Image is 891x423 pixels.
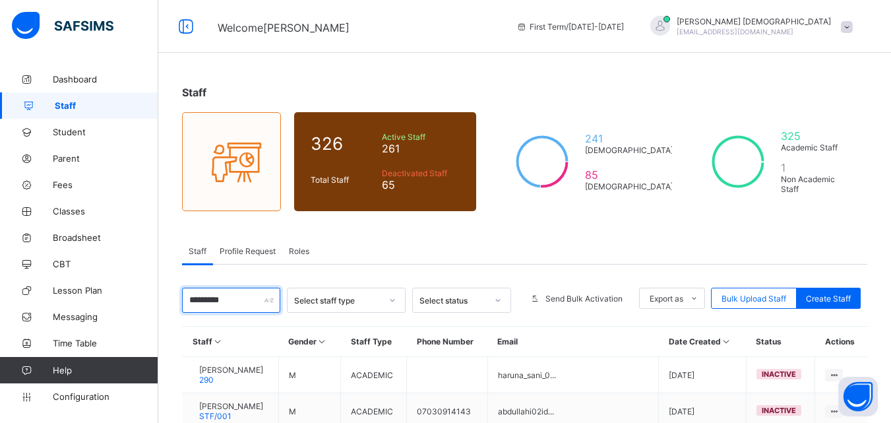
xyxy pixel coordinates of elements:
[585,181,673,191] span: [DEMOGRAPHIC_DATA]
[585,132,673,145] span: 241
[317,337,328,346] i: Sort in Ascending Order
[220,246,276,256] span: Profile Request
[212,337,224,346] i: Sort in Ascending Order
[53,127,158,137] span: Student
[341,357,407,393] td: ACADEMIC
[182,86,206,99] span: Staff
[199,411,231,421] span: STF/001
[53,153,158,164] span: Parent
[419,296,487,306] div: Select status
[294,296,381,306] div: Select staff type
[382,168,460,178] span: Deactivated Staff
[677,16,831,26] span: [PERSON_NAME] [DEMOGRAPHIC_DATA]
[199,401,263,411] span: [PERSON_NAME]
[382,178,460,191] span: 65
[199,375,214,385] span: 290
[838,377,878,416] button: Open asap
[218,21,350,34] span: Welcome [PERSON_NAME]
[781,129,851,143] span: 325
[53,391,158,402] span: Configuration
[487,327,658,357] th: Email
[199,365,263,375] span: [PERSON_NAME]
[53,259,158,269] span: CBT
[721,337,732,346] i: Sort in Ascending Order
[585,168,673,181] span: 85
[278,357,341,393] td: M
[12,12,113,40] img: safsims
[722,294,786,304] span: Bulk Upload Staff
[307,172,379,188] div: Total Staff
[382,132,460,142] span: Active Staff
[487,357,658,393] td: haruna_sani_0...
[53,232,158,243] span: Broadsheet
[289,246,309,256] span: Roles
[650,294,683,304] span: Export as
[677,28,793,36] span: [EMAIL_ADDRESS][DOMAIN_NAME]
[53,338,158,348] span: Time Table
[585,145,673,155] span: [DEMOGRAPHIC_DATA]
[781,143,851,152] span: Academic Staff
[189,246,206,256] span: Staff
[516,22,624,32] span: session/term information
[53,311,158,322] span: Messaging
[762,406,796,415] span: inactive
[53,285,158,296] span: Lesson Plan
[806,294,851,304] span: Create Staff
[781,174,851,194] span: Non Academic Staff
[545,294,623,304] span: Send Bulk Activation
[746,327,814,357] th: Status
[53,179,158,190] span: Fees
[311,133,375,154] span: 326
[815,327,867,357] th: Actions
[762,370,796,379] span: inactive
[341,327,407,357] th: Staff Type
[382,142,460,155] span: 261
[781,161,851,174] span: 1
[407,327,487,357] th: Phone Number
[53,206,158,216] span: Classes
[55,100,158,111] span: Staff
[659,357,747,393] td: [DATE]
[53,365,158,375] span: Help
[278,327,341,357] th: Gender
[183,327,279,357] th: Staff
[637,16,859,38] div: IBRAHIMMUHAMMAD
[53,74,158,84] span: Dashboard
[659,327,747,357] th: Date Created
